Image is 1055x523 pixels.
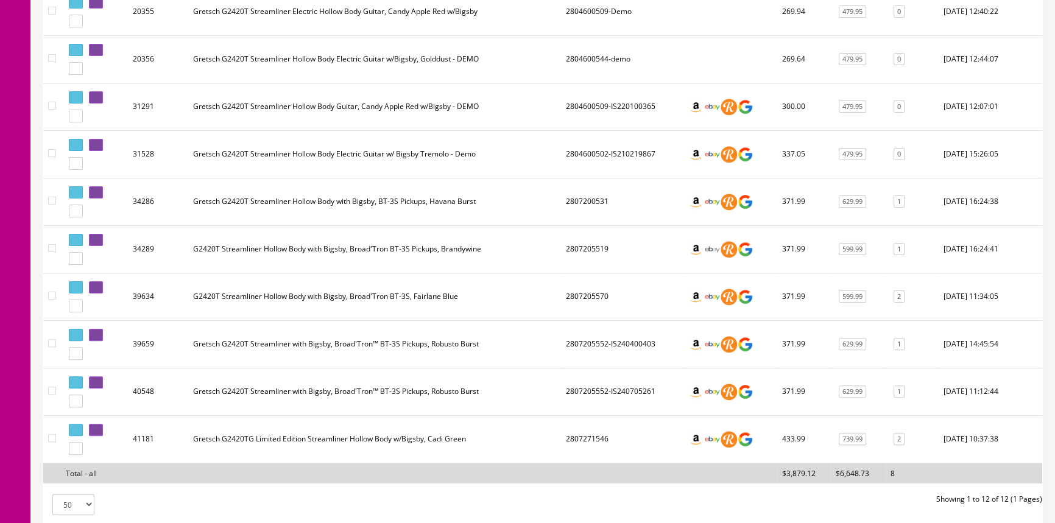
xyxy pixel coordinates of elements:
[886,463,939,483] td: 8
[128,273,188,320] td: 39634
[777,225,831,273] td: 371.99
[561,83,683,130] td: 2804600509-IS220100365
[188,178,561,225] td: Gretsch G2420T Streamliner Hollow Body with Bigsby, BT-3S Pickups, Havana Burst
[894,290,905,303] a: 2
[561,225,683,273] td: 2807205519
[128,83,188,130] td: 31291
[61,463,128,483] td: Total - all
[188,130,561,178] td: Gretsch G2420T Streamliner Hollow Body Electric Guitar w/ Bigsby Tremolo - Demo
[561,178,683,225] td: 2807200531
[688,336,704,353] img: amazon
[561,130,683,178] td: 2804600502-IS210219867
[939,273,1042,320] td: 2024-08-12 11:34:05
[777,83,831,130] td: 300.00
[688,384,704,400] img: amazon
[839,195,866,208] a: 629.99
[721,431,737,448] img: reverb
[188,225,561,273] td: G2420T Streamliner Hollow Body with Bigsby, Broad'Tron BT-3S Pickups, Brandywine
[777,178,831,225] td: 371.99
[737,146,753,163] img: google_shopping
[128,130,188,178] td: 31528
[688,194,704,210] img: amazon
[894,148,905,161] a: 0
[721,146,737,163] img: reverb
[939,178,1042,225] td: 2023-06-01 16:24:38
[839,433,866,446] a: 739.99
[543,494,1051,505] div: Showing 1 to 12 of 12 (1 Pages)
[777,463,831,483] td: $3,879.12
[561,273,683,320] td: 2807205570
[894,100,905,113] a: 0
[737,384,753,400] img: google_shopping
[561,35,683,83] td: 2804600544-demo
[188,415,561,463] td: Gretsch G2420TG Limited Edition Streamliner Hollow Body w/Bigsby, Cadi Green
[188,273,561,320] td: G2420T Streamliner Hollow Body with Bigsby, Broad'Tron BT-3S, Fairlane Blue
[188,368,561,415] td: Gretsch G2420T Streamliner with Bigsby, Broad'Tron™ BT-3S Pickups, Robusto Burst
[939,130,1042,178] td: 2022-09-29 15:26:05
[839,53,866,66] a: 479.95
[894,53,905,66] a: 0
[894,243,905,256] a: 1
[939,368,1042,415] td: 2024-11-20 11:12:44
[831,463,886,483] td: $6,648.73
[737,241,753,258] img: google_shopping
[894,385,905,398] a: 1
[777,415,831,463] td: 433.99
[939,83,1042,130] td: 2022-08-26 12:07:01
[839,148,866,161] a: 479.95
[688,241,704,258] img: amazon
[688,289,704,305] img: amazon
[939,320,1042,368] td: 2024-08-13 14:45:54
[128,225,188,273] td: 34289
[777,320,831,368] td: 371.99
[721,194,737,210] img: reverb
[704,241,721,258] img: ebay
[839,338,866,351] a: 629.99
[128,368,188,415] td: 40548
[777,130,831,178] td: 337.05
[777,273,831,320] td: 371.99
[128,178,188,225] td: 34286
[839,5,866,18] a: 479.95
[721,289,737,305] img: reverb
[721,336,737,353] img: reverb
[561,320,683,368] td: 2807205552-IS240400403
[704,336,721,353] img: ebay
[688,99,704,115] img: amazon
[721,241,737,258] img: reverb
[561,415,683,463] td: 2807271546
[939,35,1042,83] td: 2019-06-27 12:44:07
[704,289,721,305] img: ebay
[704,146,721,163] img: ebay
[894,338,905,351] a: 1
[894,5,905,18] a: 0
[721,99,737,115] img: reverb
[188,35,561,83] td: Gretsch G2420T Streamliner Hollow Body Electric Guitar w/Bigsby, Golddust - DEMO
[688,146,704,163] img: amazon
[704,99,721,115] img: ebay
[704,384,721,400] img: ebay
[737,194,753,210] img: google_shopping
[777,35,831,83] td: 269.64
[737,99,753,115] img: google_shopping
[128,35,188,83] td: 20356
[721,384,737,400] img: reverb
[839,385,866,398] a: 629.99
[188,320,561,368] td: Gretsch G2420T Streamliner with Bigsby, Broad'Tron™ BT-3S Pickups, Robusto Burst
[839,243,866,256] a: 599.99
[688,431,704,448] img: amazon
[188,83,561,130] td: Gretsch G2420T Streamliner Hollow Body Guitar, Candy Apple Red w/Bigsby - DEMO
[939,225,1042,273] td: 2023-06-01 16:24:41
[839,290,866,303] a: 599.99
[561,368,683,415] td: 2807205552-IS240705261
[704,431,721,448] img: ebay
[894,195,905,208] a: 1
[737,431,753,448] img: google_shopping
[128,415,188,463] td: 41181
[839,100,866,113] a: 479.95
[128,320,188,368] td: 39659
[894,433,905,446] a: 2
[777,368,831,415] td: 371.99
[704,194,721,210] img: ebay
[737,289,753,305] img: google_shopping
